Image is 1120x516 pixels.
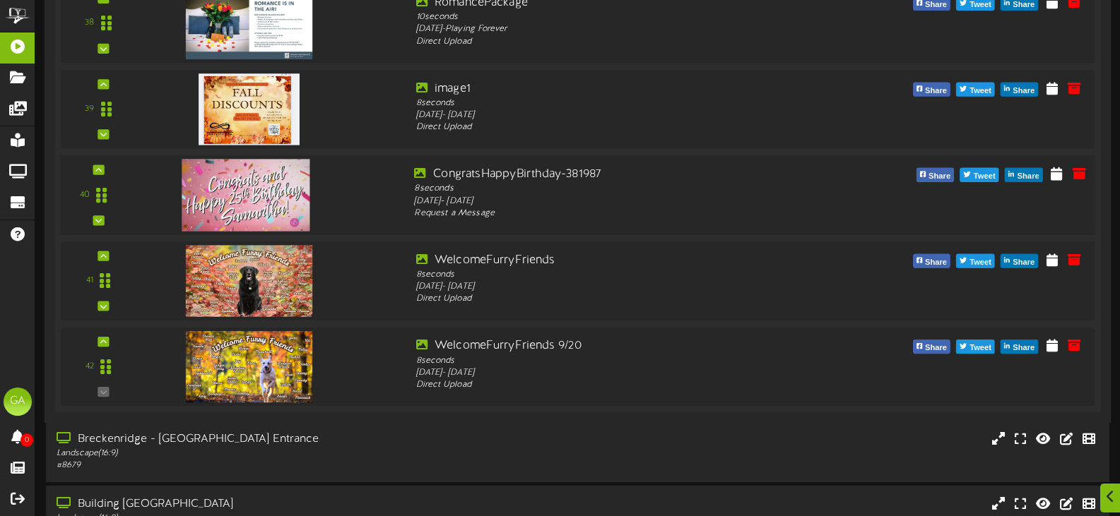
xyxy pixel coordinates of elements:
span: 0 [20,433,33,447]
div: Direct Upload [416,379,826,391]
div: Building [GEOGRAPHIC_DATA] [57,496,478,512]
div: [DATE] - [DATE] [416,366,826,378]
div: 8 seconds [414,183,827,196]
div: WelcomeFurryFriends [416,252,826,268]
button: Share [913,82,950,96]
button: Share [916,168,954,182]
span: Share [922,83,950,98]
div: Direct Upload [416,35,826,47]
button: Share [1001,254,1038,268]
button: Share [1001,82,1038,96]
span: Share [922,340,950,356]
span: Tweet [967,83,994,98]
button: Share [913,340,950,354]
button: Tweet [956,82,995,96]
button: Tweet [960,168,999,182]
img: 55c510d8-85fc-4e65-a0e4-5e2bee3efcd1.png [199,73,300,145]
span: Share [1014,169,1042,184]
img: e0df0512-894f-4539-bc50-717a641f34bd.png [185,245,312,316]
span: Share [1010,83,1037,98]
span: Tweet [971,169,998,184]
div: [DATE] - [DATE] [416,109,826,121]
button: Share [1005,168,1043,182]
div: 8 seconds [416,354,826,366]
div: image1 [416,80,826,97]
div: 8 seconds [416,97,826,109]
div: 10 seconds [416,11,826,23]
span: Share [926,169,953,184]
span: Share [1010,255,1037,270]
span: Share [922,255,950,270]
img: 891b51d9-720b-4ee2-9de4-809eb1ec49b1.png [185,331,312,402]
button: Share [913,254,950,268]
div: [DATE] - [DATE] [416,281,826,293]
div: Breckenridge - [GEOGRAPHIC_DATA] Entrance [57,431,478,448]
button: Tweet [956,254,995,268]
div: Direct Upload [416,121,826,133]
div: Landscape ( 16:9 ) [57,448,478,460]
div: Request a Message [414,208,827,220]
div: CongratsHappyBirthday-381987 [414,166,827,182]
img: 1c3b9fee-8710-4fc7-8b8f-f4919d3d6290.jpg [182,159,310,231]
div: 8 seconds [416,268,826,280]
div: Direct Upload [416,293,826,305]
span: Share [1010,340,1037,356]
span: Tweet [967,340,994,356]
div: 42 [86,361,94,373]
span: Tweet [967,255,994,270]
div: # 8679 [57,460,478,472]
div: [DATE] - Playing Forever [416,23,826,35]
div: 38 [85,17,94,29]
div: [DATE] - [DATE] [414,195,827,208]
button: Share [1001,340,1038,354]
button: Tweet [956,340,995,354]
div: WelcomeFurryFriends 9/20 [416,338,826,354]
div: 39 [85,103,94,115]
div: 41 [86,275,93,287]
div: GA [4,388,32,416]
div: 40 [80,188,90,201]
